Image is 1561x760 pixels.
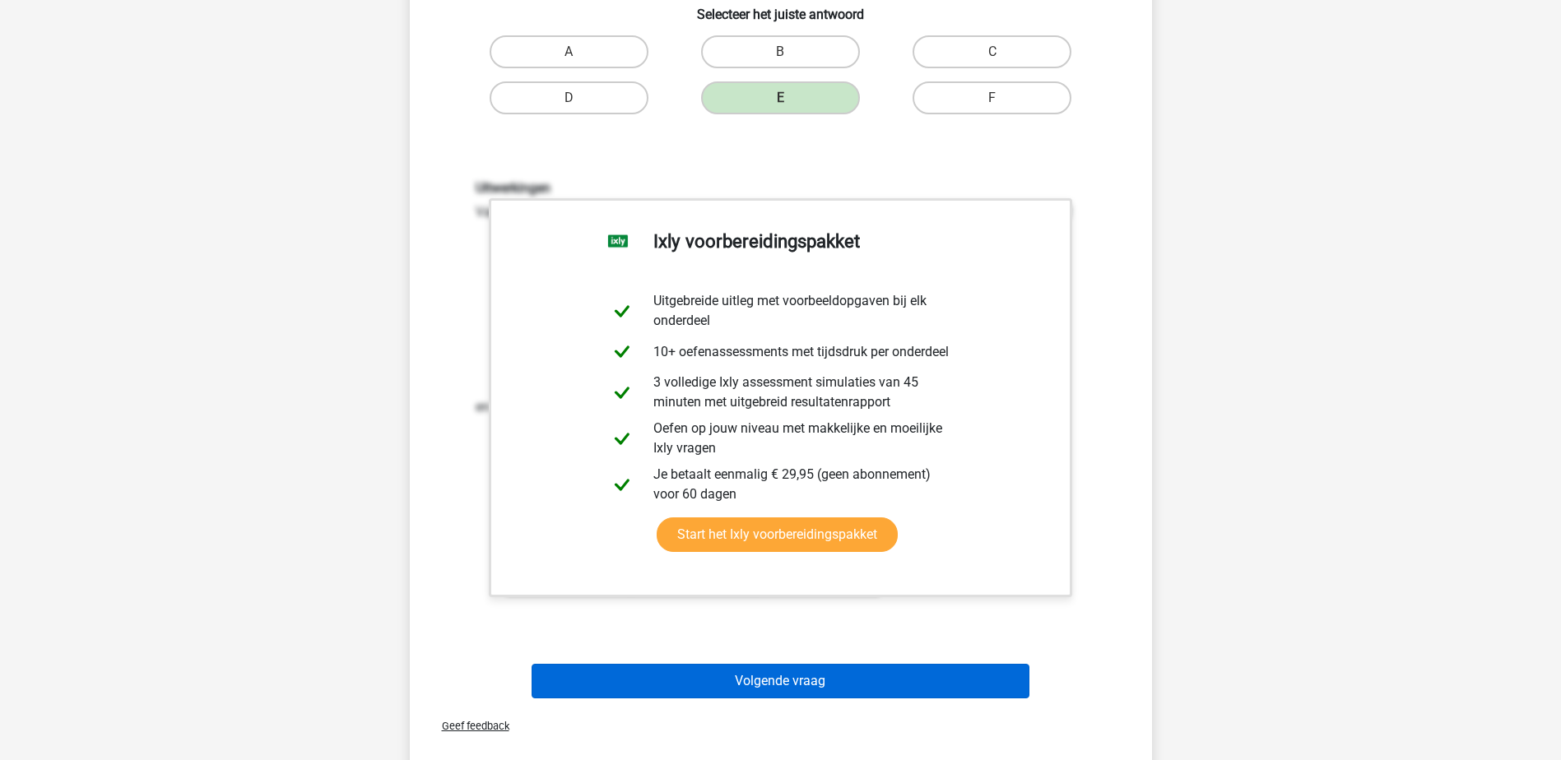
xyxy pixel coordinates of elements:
[463,180,1099,594] div: Van links naar rechts (horizontaal) wisselen de eerste stap figuur 1 en 3 van plek en vervolgens ...
[476,180,1086,196] h6: Uitwerkingen
[913,35,1071,68] label: C
[532,664,1029,698] button: Volgende vraag
[490,35,648,68] label: A
[490,81,648,114] label: D
[701,35,860,68] label: B
[701,81,860,114] label: E
[429,720,509,732] span: Geef feedback
[913,81,1071,114] label: F
[657,517,898,552] a: Start het Ixly voorbereidingspakket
